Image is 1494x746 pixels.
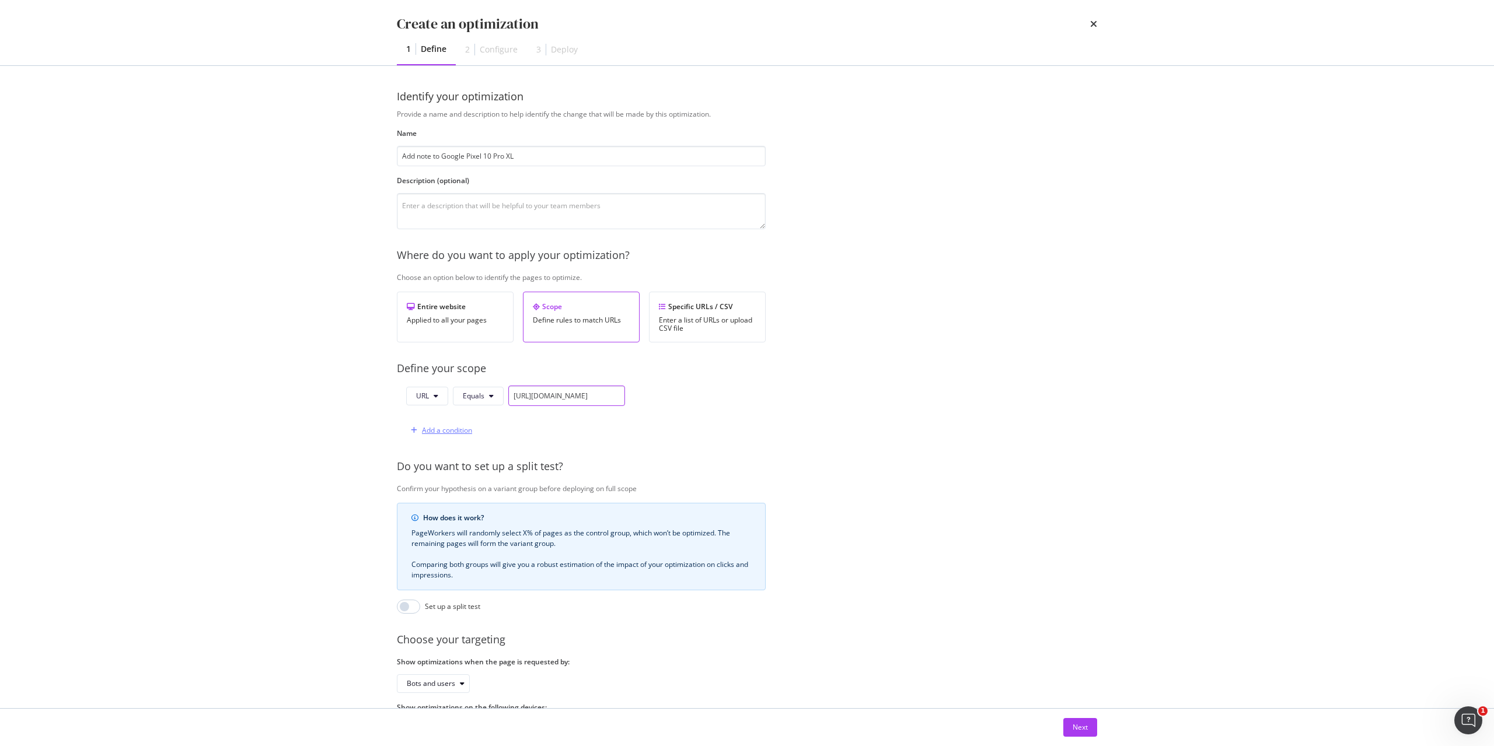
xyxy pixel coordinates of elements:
div: Where do you want to apply your optimization? [397,248,1155,263]
div: 2 [465,44,470,55]
iframe: Intercom live chat [1454,706,1482,734]
div: Do you want to set up a split test? [397,459,1155,474]
button: Next [1063,718,1097,737]
div: Applied to all your pages [407,316,504,324]
input: Enter an optimization name to easily find it back [397,146,766,166]
div: Add a condition [422,425,472,435]
div: 3 [536,44,541,55]
div: PageWorkers will randomly select X% of pages as the control group, which won’t be optimized. The ... [411,528,751,580]
div: How does it work? [423,513,751,523]
span: 1 [1478,706,1488,716]
div: Specific URLs / CSV [659,302,756,311]
div: Configure [480,44,518,55]
div: Confirm your hypothesis on a variant group before deploying on full scope [397,484,1155,493]
label: Name [397,128,766,138]
button: Bots and users [397,674,470,693]
div: Provide a name and description to help identify the change that will be made by this optimization. [397,109,1155,119]
label: Show optimizations on the following devices: [397,702,766,712]
div: Next [1073,722,1088,732]
div: 1 [406,43,411,55]
div: Identify your optimization [397,89,1097,104]
button: Equals [453,387,504,405]
div: Choose an option below to identify the pages to optimize. [397,272,1155,282]
div: Define rules to match URLs [533,316,630,324]
span: Equals [463,391,484,401]
div: Scope [533,302,630,311]
div: Set up a split test [425,601,480,611]
div: Define your scope [397,361,1155,376]
div: Bots and users [407,680,455,687]
div: Define [421,43,446,55]
div: Choose your targeting [397,632,1155,647]
div: Enter a list of URLs or upload CSV file [659,316,756,332]
button: URL [406,387,448,405]
div: info banner [397,503,766,590]
div: Deploy [551,44,578,55]
div: times [1090,14,1097,34]
div: Create an optimization [397,14,539,34]
button: Add a condition [406,421,472,440]
div: Entire website [407,302,504,311]
span: URL [416,391,429,401]
label: Description (optional) [397,176,766,185]
label: Show optimizations when the page is requested by: [397,657,766,667]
